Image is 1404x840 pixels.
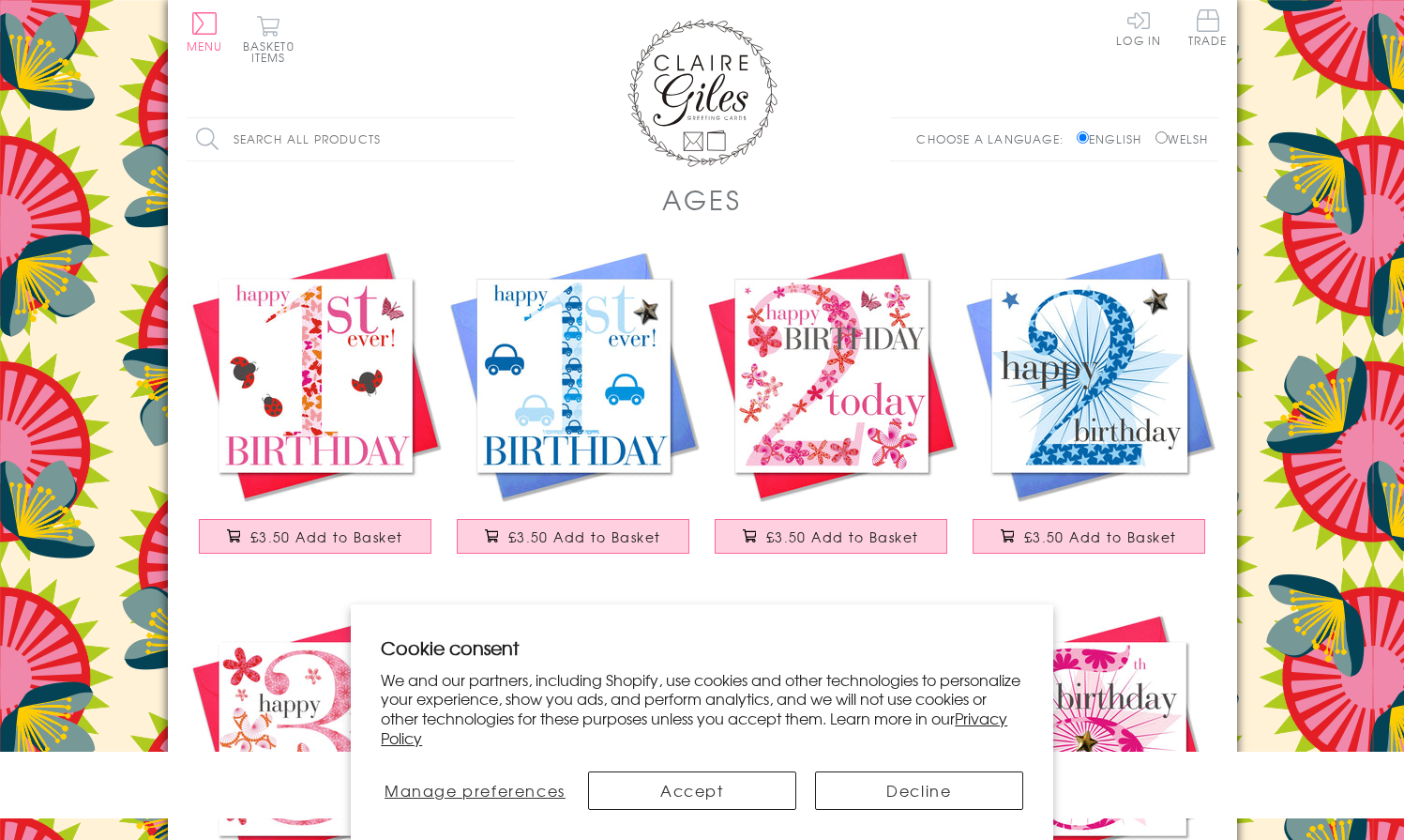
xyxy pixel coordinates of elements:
[973,519,1205,554] button: £3.50 Add to Basket
[702,247,960,505] img: Birthday Card, Age 2 Girl Pink 2nd Birthday, Embellished with a fabric butterfly
[960,247,1218,505] img: Birthday Card, Boy Blue, Happy 2nd Birthday, Embellished with a padded star
[916,130,1073,147] p: Choose a language:
[381,634,1023,661] h2: Cookie consent
[508,527,661,546] span: £3.50 Add to Basket
[187,247,445,505] img: Birthday Card, Age 1 Girl Pink 1st Birthday, Embellished with a fabric butterfly
[588,771,796,810] button: Accept
[381,707,1007,749] a: Privacy Policy
[187,247,445,573] a: Birthday Card, Age 1 Girl Pink 1st Birthday, Embellished with a fabric butterfly £3.50 Add to Basket
[960,247,1218,573] a: Birthday Card, Boy Blue, Happy 2nd Birthday, Embellished with a padded star £3.50 Add to Basket
[1077,131,1089,144] input: English
[1188,9,1228,46] span: Trade
[1155,130,1209,147] label: Welsh
[715,519,947,554] button: £3.50 Add to Basket
[187,118,515,160] input: Search all products
[627,19,777,167] img: Claire Giles Greetings Cards
[1116,9,1161,46] a: Log In
[457,519,689,554] button: £3.50 Add to Basket
[385,779,566,802] span: Manage preferences
[445,247,702,505] img: Birthday Card, Age 1 Blue Boy, 1st Birthday, Embellished with a padded star
[243,15,294,63] button: Basket0 items
[702,247,960,573] a: Birthday Card, Age 2 Girl Pink 2nd Birthday, Embellished with a fabric butterfly £3.50 Add to Basket
[815,771,1023,810] button: Decline
[445,247,702,573] a: Birthday Card, Age 1 Blue Boy, 1st Birthday, Embellished with a padded star £3.50 Add to Basket
[1077,130,1151,147] label: English
[187,12,223,52] button: Menu
[496,118,515,160] input: Search
[199,519,431,554] button: £3.50 Add to Basket
[1188,9,1228,50] a: Trade
[187,38,223,54] span: Menu
[766,527,919,546] span: £3.50 Add to Basket
[381,771,568,810] button: Manage preferences
[662,180,741,219] h1: AGES
[1024,527,1177,546] span: £3.50 Add to Basket
[381,670,1023,748] p: We and our partners, including Shopify, use cookies and other technologies to personalize your ex...
[1155,131,1168,144] input: Welsh
[251,38,294,66] span: 0 items
[250,527,403,546] span: £3.50 Add to Basket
